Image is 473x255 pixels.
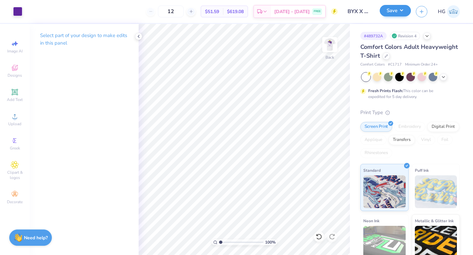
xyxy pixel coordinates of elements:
[394,122,425,132] div: Embroidery
[427,122,459,132] div: Digital Print
[363,167,381,174] span: Standard
[405,62,438,68] span: Minimum Order: 24 +
[265,239,276,245] span: 100 %
[438,8,445,15] span: HG
[437,135,453,145] div: Foil
[438,5,460,18] a: HG
[415,217,454,224] span: Metallic & Glitter Ink
[390,32,420,40] div: Revision 4
[8,73,22,78] span: Designs
[227,8,244,15] span: $619.08
[415,175,457,208] img: Puff Ink
[158,6,184,17] input: – –
[368,88,449,100] div: This color can be expedited for 5 day delivery.
[40,32,128,47] p: Select part of your design to make edits in this panel
[363,217,379,224] span: Neon Ink
[205,8,219,15] span: $51.59
[360,135,387,145] div: Applique
[360,32,387,40] div: # 489732A
[326,54,334,60] div: Back
[447,5,460,18] img: Haley Golab
[415,167,429,174] span: Puff Ink
[388,62,402,68] span: # C1717
[274,8,310,15] span: [DATE] - [DATE]
[7,97,23,102] span: Add Text
[24,235,48,241] strong: Need help?
[3,170,26,180] span: Clipart & logos
[7,49,23,54] span: Image AI
[10,146,20,151] span: Greek
[343,5,375,18] input: Untitled Design
[417,135,435,145] div: Vinyl
[389,135,415,145] div: Transfers
[323,38,336,51] img: Back
[363,175,406,208] img: Standard
[314,9,321,14] span: FREE
[380,5,411,16] button: Save
[360,109,460,116] div: Print Type
[368,88,403,93] strong: Fresh Prints Flash:
[8,121,21,127] span: Upload
[360,62,385,68] span: Comfort Colors
[360,148,392,158] div: Rhinestones
[360,122,392,132] div: Screen Print
[360,43,458,60] span: Comfort Colors Adult Heavyweight T-Shirt
[7,199,23,205] span: Decorate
